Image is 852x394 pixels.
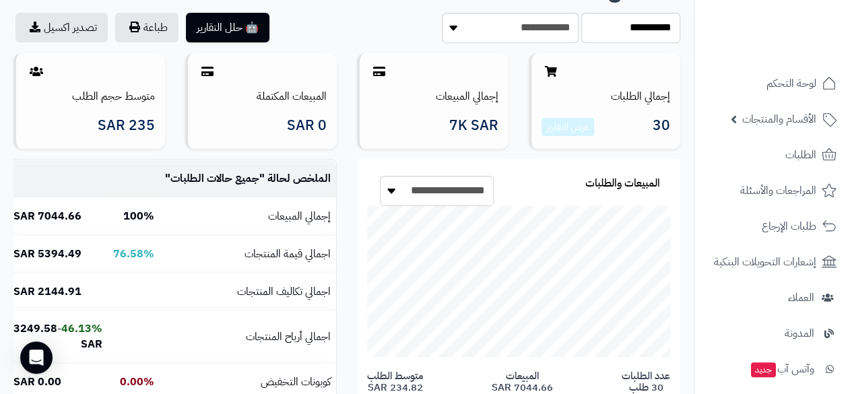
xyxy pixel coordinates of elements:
[160,198,336,235] td: إجمالي المبيعات
[367,370,423,393] span: متوسط الطلب 234.82 SAR
[20,341,53,374] div: Open Intercom Messenger
[72,88,155,104] a: متوسط حجم الطلب
[436,88,498,104] a: إجمالي المبيعات
[98,118,155,133] span: 235 SAR
[160,160,336,197] td: الملخص لحالة " "
[170,170,259,187] span: جميع حالات الطلبات
[702,139,844,171] a: الطلبات
[13,284,81,300] b: 2144.91 SAR
[702,174,844,207] a: المراجعات والأسئلة
[186,13,269,42] button: 🤖 حلل التقارير
[702,317,844,350] a: المدونة
[585,178,660,190] h3: المبيعات والطلبات
[115,13,178,42] button: طباعة
[702,282,844,314] a: العملاء
[785,145,816,164] span: الطلبات
[762,217,816,236] span: طلبات الإرجاع
[61,321,102,337] b: 46.13%
[714,253,816,271] span: إشعارات التحويلات البنكية
[492,370,553,393] span: المبيعات 7044.66 SAR
[702,353,844,385] a: وآتس آبجديد
[449,118,498,133] span: 7K SAR
[160,236,336,273] td: اجمالي قيمة المنتجات
[287,118,327,133] span: 0 SAR
[702,67,844,100] a: لوحة التحكم
[120,374,154,390] b: 0.00%
[622,370,670,393] span: عدد الطلبات 30 طلب
[611,88,670,104] a: إجمالي الطلبات
[15,13,108,42] a: تصدير اكسيل
[13,321,102,352] b: 3249.58 SAR
[8,310,108,363] td: -
[740,181,816,200] span: المراجعات والأسئلة
[760,36,839,64] img: logo-2.png
[751,362,776,377] span: جديد
[785,324,814,343] span: المدونة
[257,88,327,104] a: المبيعات المكتملة
[742,110,816,129] span: الأقسام والمنتجات
[160,273,336,310] td: اجمالي تكاليف المنتجات
[766,74,816,93] span: لوحة التحكم
[13,246,81,262] b: 5394.49 SAR
[13,208,81,224] b: 7044.66 SAR
[160,310,336,363] td: اجمالي أرباح المنتجات
[13,374,61,390] b: 0.00 SAR
[113,246,154,262] b: 76.58%
[653,118,670,137] span: 30
[702,246,844,278] a: إشعارات التحويلات البنكية
[750,360,814,379] span: وآتس آب
[546,120,589,134] a: عرض التقارير
[123,208,154,224] b: 100%
[702,210,844,242] a: طلبات الإرجاع
[788,288,814,307] span: العملاء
